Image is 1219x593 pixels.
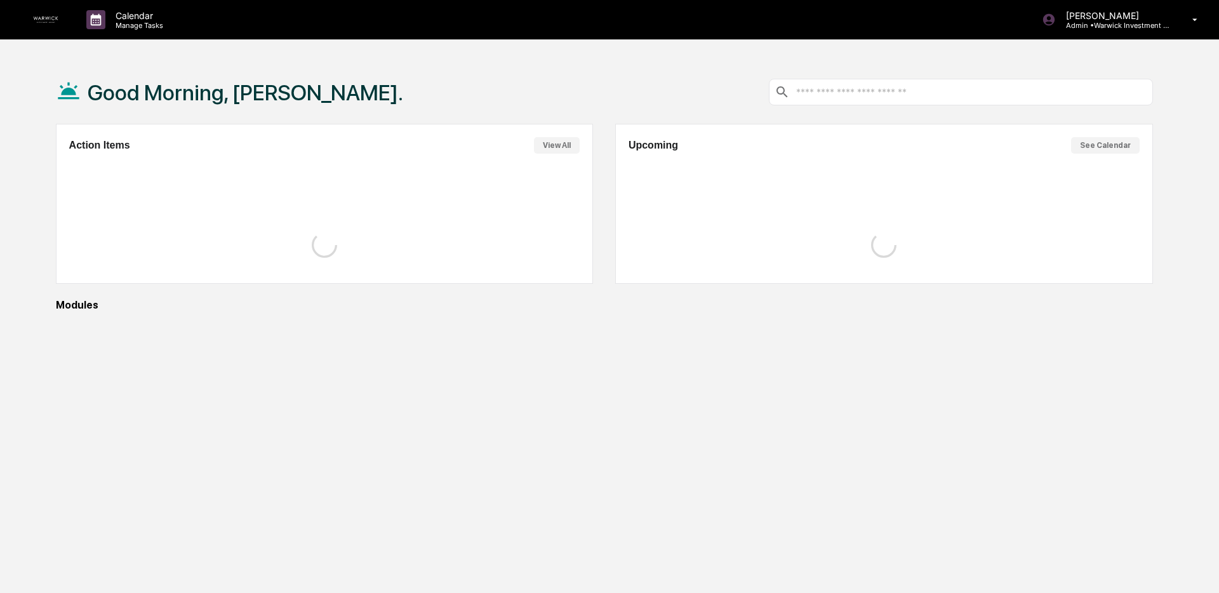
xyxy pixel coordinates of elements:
p: Manage Tasks [105,21,170,30]
img: logo [30,17,61,23]
h2: Upcoming [629,140,678,151]
h2: Action Items [69,140,130,151]
div: Modules [56,299,1153,311]
button: See Calendar [1071,137,1140,154]
h1: Good Morning, [PERSON_NAME]. [88,80,403,105]
p: [PERSON_NAME] [1056,10,1174,21]
p: Admin • Warwick Investment Group [1056,21,1174,30]
button: View All [534,137,580,154]
p: Calendar [105,10,170,21]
